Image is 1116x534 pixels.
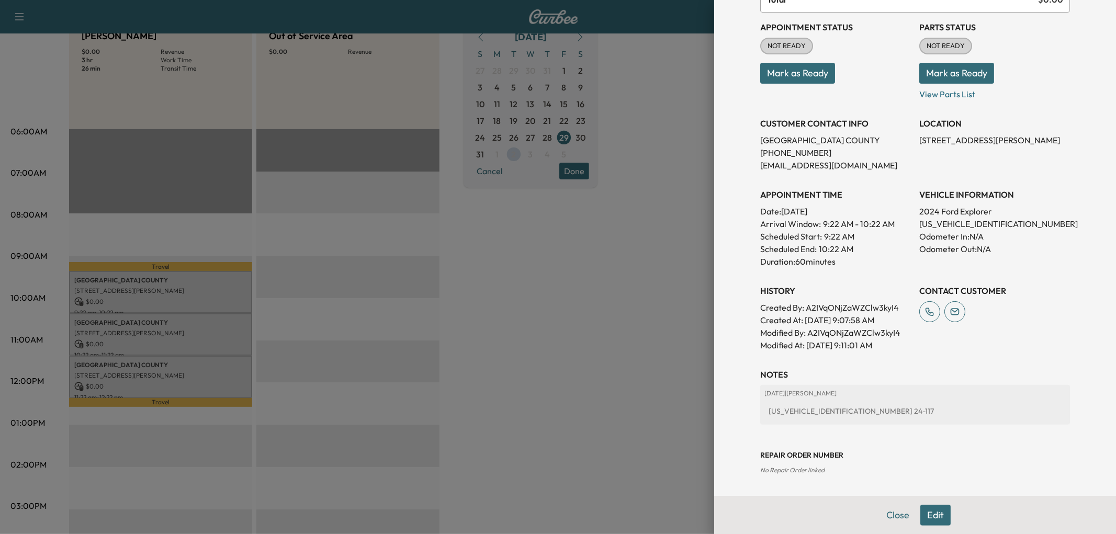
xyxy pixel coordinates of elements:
[920,41,971,51] span: NOT READY
[919,205,1070,218] p: 2024 Ford Explorer
[760,117,911,130] h3: CUSTOMER CONTACT INFO
[760,230,822,243] p: Scheduled Start:
[819,243,853,255] p: 10:22 AM
[760,285,911,297] h3: History
[764,389,1066,397] p: [DATE] | [PERSON_NAME]
[760,301,911,314] p: Created By : A2IVqONjZaWZClw3kyI4
[760,63,835,84] button: Mark as Ready
[919,63,994,84] button: Mark as Ready
[824,230,854,243] p: 9:22 AM
[919,21,1070,33] h3: Parts Status
[760,255,911,268] p: Duration: 60 minutes
[764,402,1066,421] div: [US_VEHICLE_IDENTIFICATION_NUMBER] 24-117
[920,505,951,526] button: Edit
[919,218,1070,230] p: [US_VEHICLE_IDENTIFICATION_NUMBER]
[919,117,1070,130] h3: LOCATION
[760,21,911,33] h3: Appointment Status
[760,466,825,474] span: No Repair Order linked
[760,450,1070,460] h3: Repair Order number
[760,368,1070,381] h3: NOTES
[760,218,911,230] p: Arrival Window:
[760,146,911,159] p: [PHONE_NUMBER]
[760,314,911,326] p: Created At : [DATE] 9:07:58 AM
[760,243,817,255] p: Scheduled End:
[760,205,911,218] p: Date: [DATE]
[880,505,916,526] button: Close
[919,134,1070,146] p: [STREET_ADDRESS][PERSON_NAME]
[761,41,812,51] span: NOT READY
[919,188,1070,201] h3: VEHICLE INFORMATION
[919,230,1070,243] p: Odometer In: N/A
[760,326,911,339] p: Modified By : A2IVqONjZaWZClw3kyI4
[760,339,911,351] p: Modified At : [DATE] 9:11:01 AM
[823,218,895,230] span: 9:22 AM - 10:22 AM
[760,159,911,172] p: [EMAIL_ADDRESS][DOMAIN_NAME]
[919,243,1070,255] p: Odometer Out: N/A
[760,188,911,201] h3: APPOINTMENT TIME
[919,84,1070,100] p: View Parts List
[760,134,911,146] p: [GEOGRAPHIC_DATA] COUNTY
[919,285,1070,297] h3: CONTACT CUSTOMER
